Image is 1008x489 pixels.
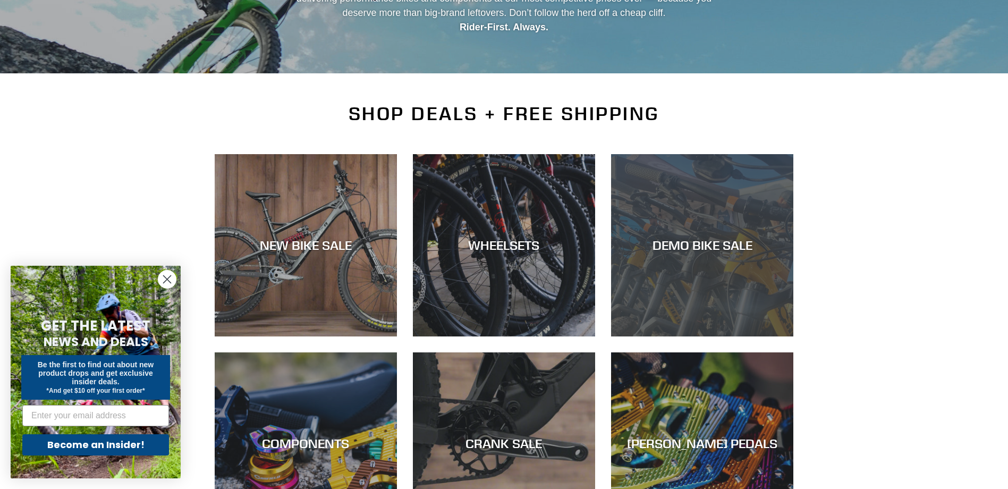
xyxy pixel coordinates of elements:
h2: SHOP DEALS + FREE SHIPPING [215,103,794,125]
div: COMPONENTS [215,436,397,451]
a: DEMO BIKE SALE [611,154,793,336]
span: *And get $10 off your first order* [46,387,145,394]
a: NEW BIKE SALE [215,154,397,336]
strong: Rider-First. Always. [460,22,548,32]
span: GET THE LATEST [41,316,150,335]
a: WHEELSETS [413,154,595,336]
div: [PERSON_NAME] PEDALS [611,436,793,451]
div: NEW BIKE SALE [215,238,397,253]
div: DEMO BIKE SALE [611,238,793,253]
div: CRANK SALE [413,436,595,451]
span: NEWS AND DEALS [44,333,148,350]
div: WHEELSETS [413,238,595,253]
button: Close dialog [158,270,176,289]
span: Be the first to find out about new product drops and get exclusive insider deals. [38,360,154,386]
button: Become an Insider! [22,434,169,456]
input: Enter your email address [22,405,169,426]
